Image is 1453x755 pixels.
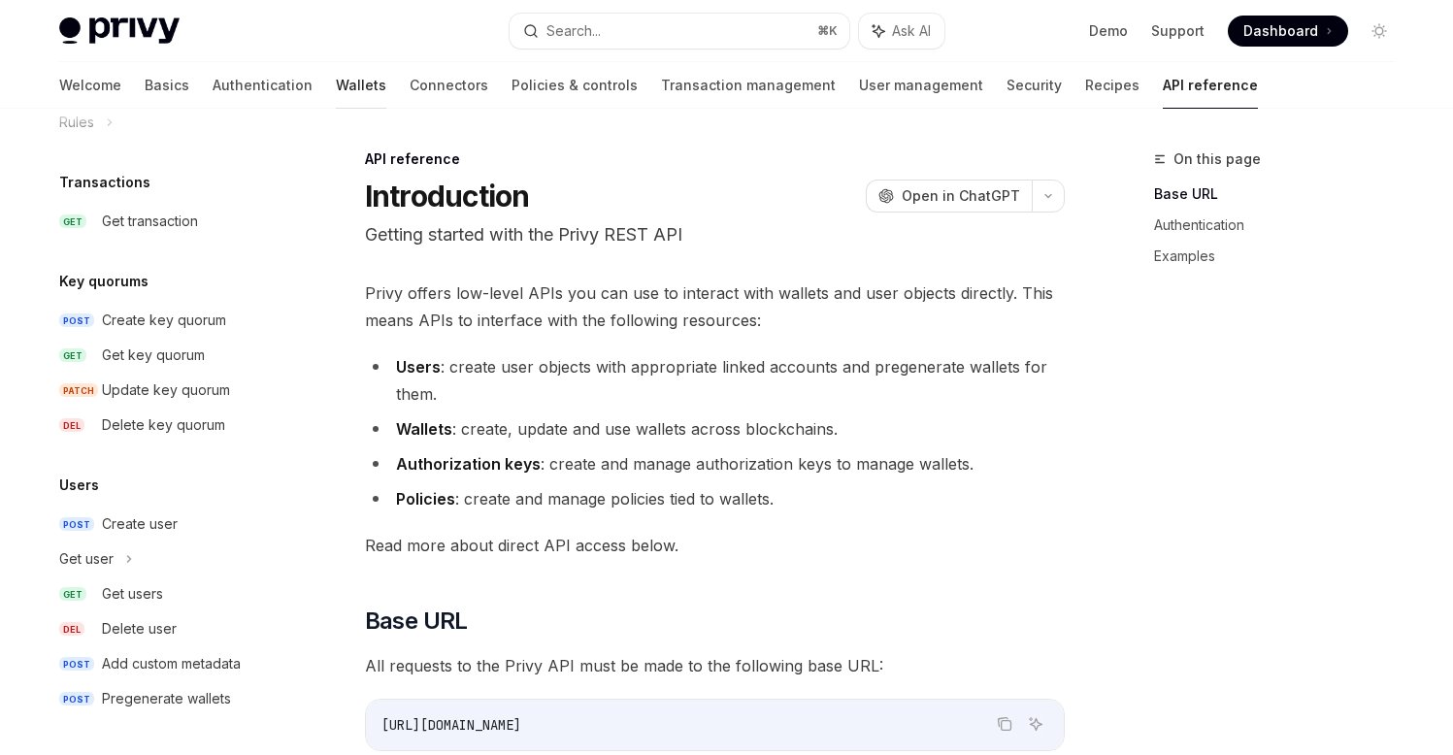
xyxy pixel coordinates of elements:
button: Ask AI [1023,711,1048,737]
div: Add custom metadata [102,652,241,675]
h1: Introduction [365,179,530,213]
a: Security [1007,62,1062,109]
a: POSTCreate user [44,507,292,542]
span: [URL][DOMAIN_NAME] [381,716,521,734]
span: POST [59,313,94,328]
span: DEL [59,418,84,433]
button: Toggle dark mode [1364,16,1395,47]
div: Get user [59,547,114,571]
span: ⌘ K [817,23,838,39]
a: Basics [145,62,189,109]
button: Copy the contents from the code block [992,711,1017,737]
div: API reference [365,149,1065,169]
div: Get key quorum [102,344,205,367]
img: light logo [59,17,180,45]
span: PATCH [59,383,98,398]
strong: Authorization keys [396,454,541,474]
div: Search... [546,19,601,43]
span: GET [59,348,86,363]
a: PATCHUpdate key quorum [44,373,292,408]
h5: Users [59,474,99,497]
div: Get transaction [102,210,198,233]
a: Recipes [1085,62,1139,109]
div: Create user [102,512,178,536]
span: GET [59,587,86,602]
a: DELDelete key quorum [44,408,292,443]
span: POST [59,517,94,532]
div: Get users [102,582,163,606]
a: POSTAdd custom metadata [44,646,292,681]
a: Dashboard [1228,16,1348,47]
span: Read more about direct API access below. [365,532,1065,559]
li: : create, update and use wallets across blockchains. [365,415,1065,443]
a: Wallets [336,62,386,109]
li: : create and manage policies tied to wallets. [365,485,1065,512]
div: Create key quorum [102,309,226,332]
span: Dashboard [1243,21,1318,41]
h5: Key quorums [59,270,149,293]
span: DEL [59,622,84,637]
strong: Wallets [396,419,452,439]
a: API reference [1163,62,1258,109]
a: Authentication [1154,210,1410,241]
a: Policies & controls [512,62,638,109]
a: POSTPregenerate wallets [44,681,292,716]
a: POSTCreate key quorum [44,303,292,338]
div: Delete key quorum [102,413,225,437]
a: Demo [1089,21,1128,41]
strong: Policies [396,489,455,509]
div: Update key quorum [102,378,230,402]
a: Transaction management [661,62,836,109]
div: Delete user [102,617,177,640]
a: GETGet key quorum [44,338,292,373]
a: Base URL [1154,179,1410,210]
span: On this page [1173,148,1261,171]
button: Open in ChatGPT [866,180,1032,213]
a: Connectors [410,62,488,109]
p: Getting started with the Privy REST API [365,221,1065,248]
a: Welcome [59,62,121,109]
div: Pregenerate wallets [102,687,231,710]
span: POST [59,657,94,672]
a: Support [1151,21,1205,41]
span: Privy offers low-level APIs you can use to interact with wallets and user objects directly. This ... [365,279,1065,334]
button: Search...⌘K [510,14,849,49]
h5: Transactions [59,171,150,194]
span: Base URL [365,606,468,637]
button: Ask AI [859,14,944,49]
strong: Users [396,357,441,377]
a: Authentication [213,62,313,109]
span: All requests to the Privy API must be made to the following base URL: [365,652,1065,679]
a: User management [859,62,983,109]
a: Examples [1154,241,1410,272]
span: POST [59,692,94,706]
span: Open in ChatGPT [902,186,1020,206]
span: Ask AI [892,21,931,41]
li: : create and manage authorization keys to manage wallets. [365,450,1065,477]
span: GET [59,214,86,229]
a: GETGet transaction [44,204,292,239]
li: : create user objects with appropriate linked accounts and pregenerate wallets for them. [365,353,1065,408]
a: GETGet users [44,576,292,611]
a: DELDelete user [44,611,292,646]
